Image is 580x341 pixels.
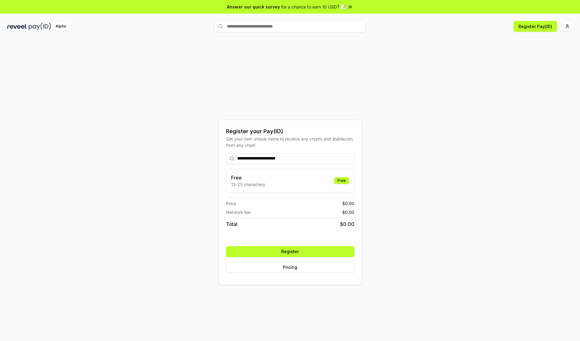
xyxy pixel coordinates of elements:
[342,209,354,215] span: $ 0.00
[281,4,346,10] span: for a chance to earn 10 USDT 📝
[514,21,557,32] button: Register Pay(ID)
[226,262,354,273] button: Pricing
[226,136,354,148] div: Get your own unique name to receive any crypto and stablecoin, from any chain
[226,209,250,215] span: Network fee
[226,246,354,257] button: Register
[7,23,27,30] img: reveel_dark
[342,200,354,207] span: $ 0.00
[231,181,265,188] p: 13-25 characters
[340,220,354,228] span: $ 0.00
[29,23,51,30] img: pay_id
[334,177,349,184] div: Free
[226,200,236,207] span: Price
[226,220,237,228] span: Total
[231,174,265,181] h3: Free
[226,127,354,136] div: Register your Pay(ID)
[227,4,280,10] span: Answer our quick survey
[52,23,69,30] div: Alpha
